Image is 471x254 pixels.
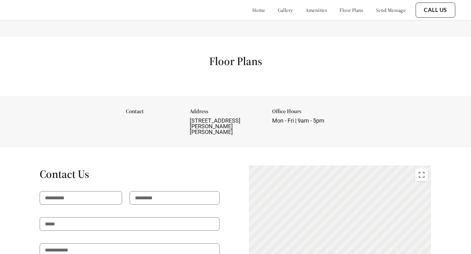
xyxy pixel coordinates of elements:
div: Contact [126,108,181,118]
a: amenities [306,7,327,13]
div: Address [190,108,263,118]
a: floor plans [339,7,363,13]
button: Toggle fullscreen view [415,168,428,181]
button: Call Us [416,3,455,18]
a: home [252,7,265,13]
a: gallery [278,7,293,13]
div: Mon - Fri | 9am - 5pm [272,118,345,124]
h1: Contact Us [40,167,220,181]
h1: Floor Plans [209,54,262,68]
div: [STREET_ADDRESS][PERSON_NAME][PERSON_NAME] [190,118,263,135]
div: Office Hours [272,108,345,118]
a: send message [376,7,406,13]
a: Call Us [424,7,447,14]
